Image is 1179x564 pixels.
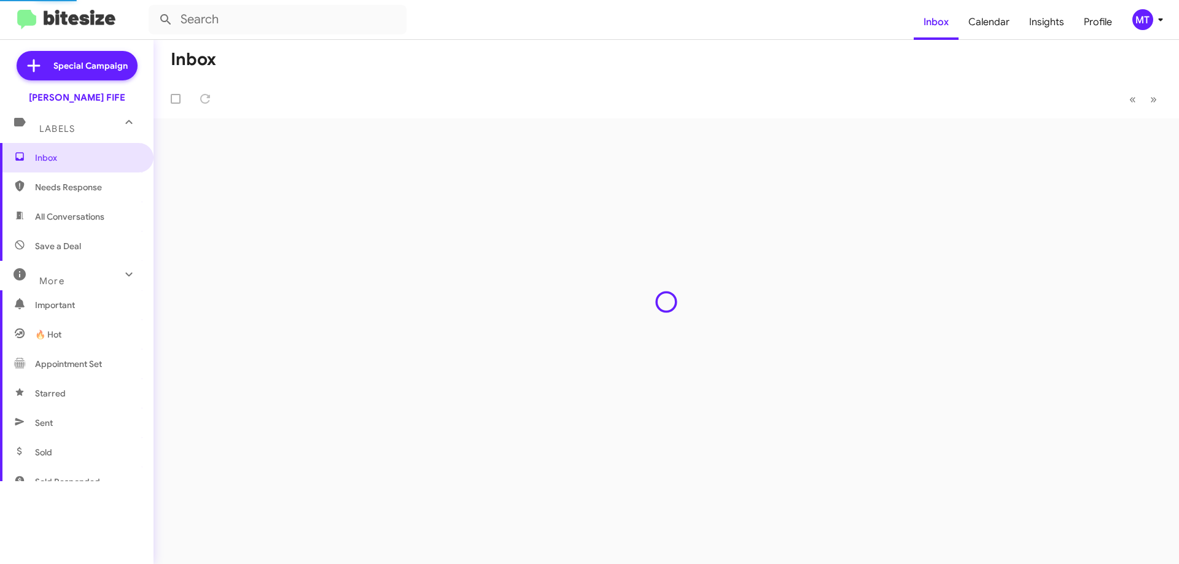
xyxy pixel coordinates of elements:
button: Next [1143,87,1164,112]
input: Search [149,5,407,34]
div: [PERSON_NAME] FIFE [29,91,125,104]
span: All Conversations [35,211,104,223]
a: Special Campaign [17,51,138,80]
nav: Page navigation example [1123,87,1164,112]
a: Calendar [959,4,1019,40]
span: Special Campaign [53,60,128,72]
span: Sent [35,417,53,429]
button: MT [1122,9,1165,30]
span: Inbox [35,152,139,164]
span: Save a Deal [35,240,81,252]
span: Sold [35,446,52,458]
span: Sold Responded [35,476,100,488]
span: Labels [39,123,75,134]
a: Insights [1019,4,1074,40]
span: More [39,276,64,287]
a: Inbox [914,4,959,40]
span: Needs Response [35,181,139,193]
button: Previous [1122,87,1143,112]
span: Starred [35,387,66,400]
span: « [1129,91,1136,107]
span: Important [35,299,139,311]
span: Appointment Set [35,358,102,370]
div: MT [1132,9,1153,30]
span: » [1150,91,1157,107]
h1: Inbox [171,50,216,69]
a: Profile [1074,4,1122,40]
span: 🔥 Hot [35,328,61,341]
